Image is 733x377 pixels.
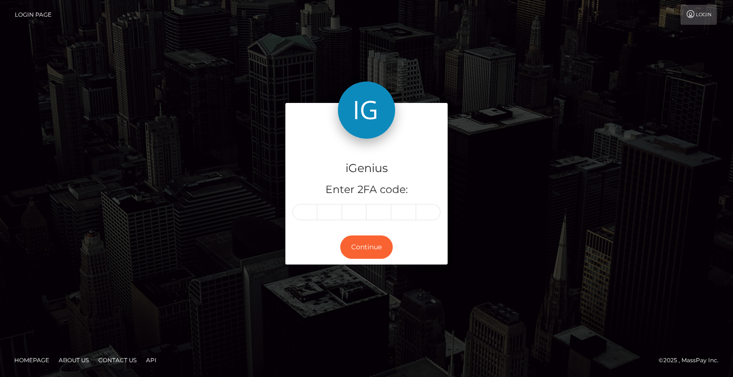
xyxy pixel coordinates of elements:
a: About Us [55,353,93,367]
img: iGenius [338,82,395,139]
h4: iGenius [293,160,440,177]
a: Contact Us [94,353,140,367]
div: © 2025 , MassPay Inc. [659,355,726,366]
a: API [142,353,160,367]
button: Continue [340,235,393,259]
a: Homepage [10,353,53,367]
a: Login [681,5,717,25]
a: Login Page [15,5,52,25]
h5: Enter 2FA code: [293,183,440,197]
